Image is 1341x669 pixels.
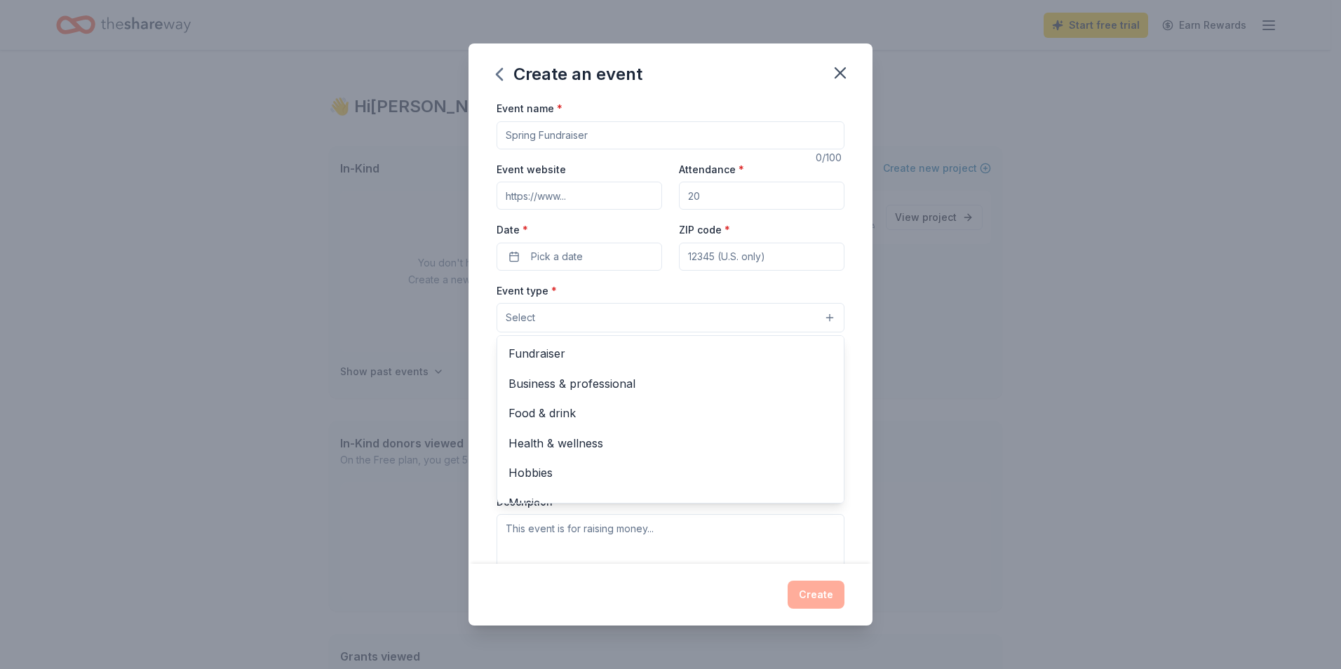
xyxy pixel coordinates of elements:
[497,335,844,504] div: Select
[508,464,833,482] span: Hobbies
[508,494,833,512] span: Music
[508,374,833,393] span: Business & professional
[508,404,833,422] span: Food & drink
[506,309,535,326] span: Select
[497,303,844,332] button: Select
[508,344,833,363] span: Fundraiser
[508,434,833,452] span: Health & wellness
